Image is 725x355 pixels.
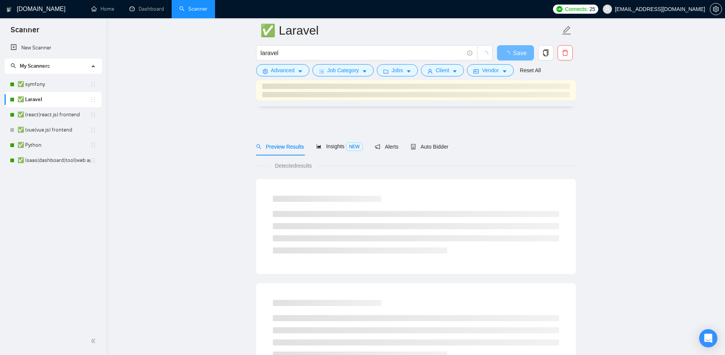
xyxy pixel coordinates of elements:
span: loading [504,51,513,57]
button: delete [558,45,573,60]
img: upwork-logo.png [556,6,562,12]
span: idcard [473,68,479,74]
span: Alerts [375,144,398,150]
a: searchScanner [179,6,207,12]
span: Insights [316,143,363,149]
span: Advanced [271,66,295,74]
span: caret-down [362,68,367,74]
span: notification [375,144,380,149]
img: logo [6,3,12,16]
span: setting [263,68,268,74]
a: New Scanner [11,40,96,55]
span: bars [319,68,324,74]
span: Save [513,48,527,58]
button: idcardVendorcaret-down [467,64,513,76]
button: copy [538,45,553,60]
span: caret-down [298,68,303,74]
span: holder [90,112,96,118]
span: holder [90,142,96,148]
span: NEW [346,143,363,151]
a: Reset All [520,66,541,74]
span: loading [481,51,488,58]
input: Search Freelance Jobs... [261,48,464,58]
span: holder [90,97,96,103]
li: ✅ Laravel [5,92,102,107]
div: Open Intercom Messenger [699,329,717,347]
a: homeHome [91,6,114,12]
span: caret-down [406,68,411,74]
span: Preview Results [256,144,304,150]
a: ✅ (react|react.js) frontend [18,107,90,122]
span: folder [383,68,389,74]
span: Detected results [269,162,317,170]
li: ✅ Python [5,138,102,153]
span: Job Category [327,66,359,74]
span: holder [90,127,96,133]
span: caret-down [502,68,507,74]
span: copy [539,49,553,56]
a: ✅ symfony [18,77,90,92]
a: ✅ (vue|vue.js) frontend [18,122,90,138]
span: search [11,63,16,68]
span: Jobs [392,66,403,74]
span: 25 [590,5,595,13]
span: info-circle [467,51,472,55]
span: holder [90,157,96,163]
span: search [256,144,261,149]
a: ✅ (saas|dashboard|tool|web app|platform) ai developer [18,153,90,168]
span: user [427,68,433,74]
span: Scanner [5,24,45,40]
button: Save [497,45,534,60]
a: ✅ Laravel [18,92,90,107]
span: caret-down [452,68,457,74]
span: Client [436,66,449,74]
span: double-left [91,337,98,345]
input: Scanner name... [260,21,560,40]
li: ✅ symfony [5,77,102,92]
a: dashboardDashboard [129,6,164,12]
span: Connects: [565,5,588,13]
button: userClientcaret-down [421,64,464,76]
li: ✅ (react|react.js) frontend [5,107,102,122]
a: ✅ Python [18,138,90,153]
span: user [605,6,610,12]
span: Auto Bidder [411,144,448,150]
a: setting [710,6,722,12]
button: folderJobscaret-down [377,64,418,76]
li: ✅ (vue|vue.js) frontend [5,122,102,138]
span: edit [562,25,572,35]
span: area-chart [316,144,322,149]
span: My Scanners [11,63,50,69]
button: settingAdvancedcaret-down [256,64,309,76]
span: My Scanners [20,63,50,69]
li: New Scanner [5,40,102,55]
button: barsJob Categorycaret-down [312,64,374,76]
span: robot [411,144,416,149]
span: setting [710,6,722,12]
span: delete [558,49,572,56]
span: holder [90,81,96,87]
span: Vendor [482,66,499,74]
li: ✅ (saas|dashboard|tool|web app|platform) ai developer [5,153,102,168]
button: setting [710,3,722,15]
